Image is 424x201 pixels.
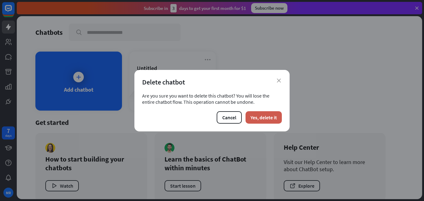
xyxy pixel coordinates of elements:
i: close [277,79,281,83]
div: Are you sure you want to delete this chatbot? You will lose the entire chatbot flow. This operati... [142,93,282,105]
div: Delete chatbot [142,78,282,86]
button: Cancel [217,111,242,124]
button: Yes, delete it [246,111,282,124]
button: Open LiveChat chat widget [5,2,24,21]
